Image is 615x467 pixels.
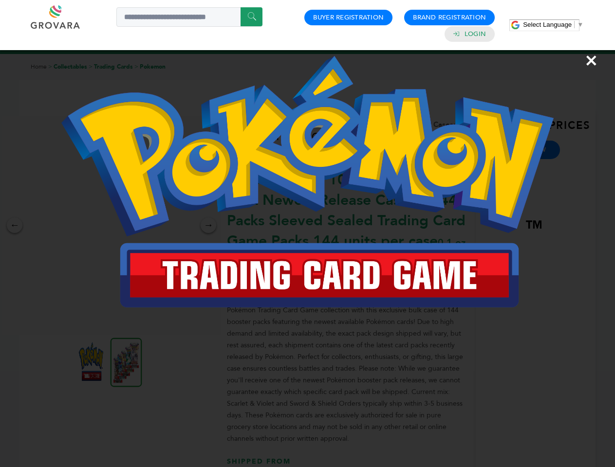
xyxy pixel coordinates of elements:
[523,21,572,28] span: Select Language
[465,30,486,38] a: Login
[61,56,553,307] img: Image Preview
[313,13,384,22] a: Buyer Registration
[574,21,575,28] span: ​
[116,7,262,27] input: Search a product or brand...
[523,21,583,28] a: Select Language​
[585,47,598,74] span: ×
[413,13,486,22] a: Brand Registration
[577,21,583,28] span: ▼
